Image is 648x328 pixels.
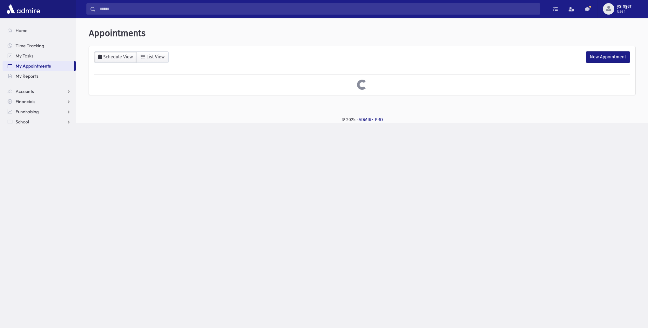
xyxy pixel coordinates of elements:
[3,107,76,117] a: Fundraising
[86,116,638,123] div: © 2025 -
[3,41,76,51] a: Time Tracking
[16,43,44,49] span: Time Tracking
[16,73,38,79] span: My Reports
[3,71,76,81] a: My Reports
[3,96,76,107] a: Financials
[3,25,76,36] a: Home
[89,28,145,38] span: Appointments
[359,117,383,122] a: ADMIRE PRO
[94,51,137,63] a: Schedule View
[16,28,28,33] span: Home
[617,9,631,14] span: User
[16,63,51,69] span: My Appointments
[16,119,29,125] span: School
[137,51,169,63] a: List View
[16,99,35,104] span: Financials
[586,51,630,63] div: New Appointment
[145,54,165,60] div: List View
[5,3,42,15] img: AdmirePro
[617,4,631,9] span: ysinger
[3,61,74,71] a: My Appointments
[96,3,540,15] input: Search
[16,53,33,59] span: My Tasks
[3,117,76,127] a: School
[3,51,76,61] a: My Tasks
[102,54,133,60] div: Schedule View
[3,86,76,96] a: Accounts
[16,109,39,115] span: Fundraising
[16,89,34,94] span: Accounts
